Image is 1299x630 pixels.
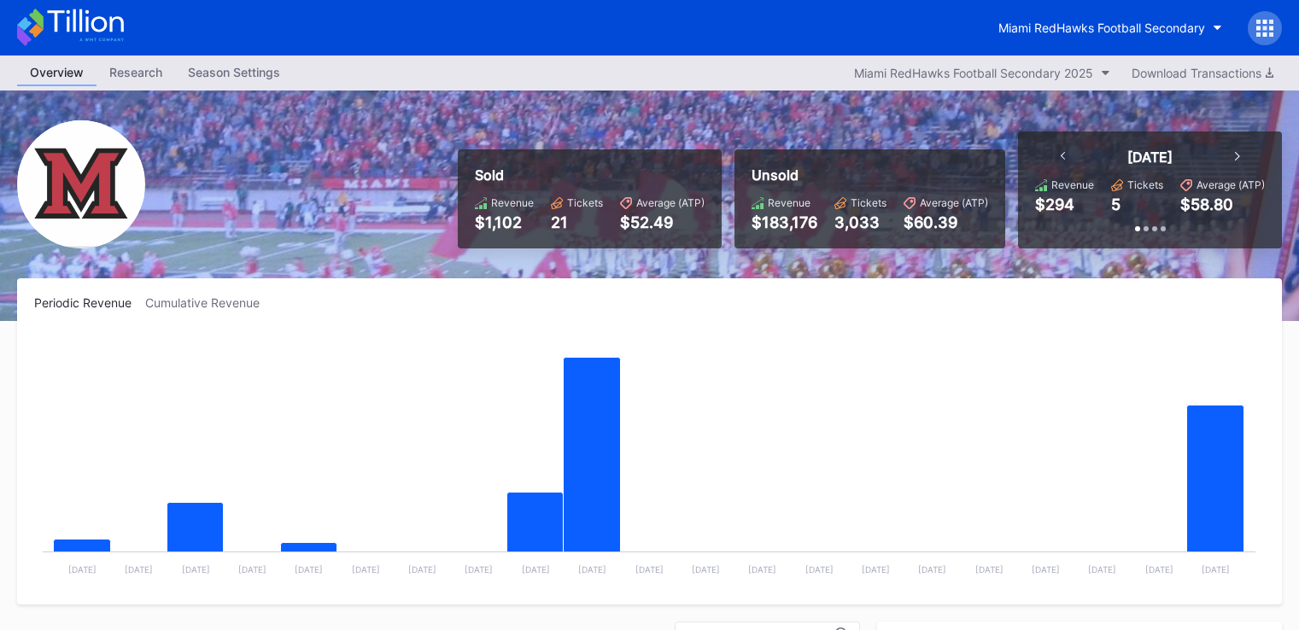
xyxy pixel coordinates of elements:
[1197,178,1265,191] div: Average (ATP)
[125,564,153,575] text: [DATE]
[748,564,776,575] text: [DATE]
[846,61,1119,85] button: Miami RedHawks Football Secondary 2025
[97,60,175,85] div: Research
[998,20,1205,35] div: Miami RedHawks Football Secondary
[692,564,720,575] text: [DATE]
[522,564,550,575] text: [DATE]
[238,564,266,575] text: [DATE]
[975,564,1004,575] text: [DATE]
[475,213,534,231] div: $1,102
[352,564,380,575] text: [DATE]
[475,166,705,184] div: Sold
[1035,195,1074,213] div: $294
[986,12,1235,44] button: Miami RedHawks Football Secondary
[752,166,988,184] div: Unsold
[834,213,886,231] div: 3,033
[768,196,810,209] div: Revenue
[920,196,988,209] div: Average (ATP)
[408,564,436,575] text: [DATE]
[904,213,988,231] div: $60.39
[918,564,946,575] text: [DATE]
[567,196,603,209] div: Tickets
[1202,564,1230,575] text: [DATE]
[1111,195,1121,213] div: 5
[295,564,323,575] text: [DATE]
[752,213,817,231] div: $183,176
[1032,564,1060,575] text: [DATE]
[68,564,97,575] text: [DATE]
[491,196,534,209] div: Revenue
[1051,178,1094,191] div: Revenue
[1088,564,1116,575] text: [DATE]
[636,196,705,209] div: Average (ATP)
[851,196,886,209] div: Tickets
[1123,61,1282,85] button: Download Transactions
[1127,178,1163,191] div: Tickets
[635,564,664,575] text: [DATE]
[34,331,1264,587] svg: Chart title
[1180,195,1233,213] div: $58.80
[1145,564,1173,575] text: [DATE]
[465,564,493,575] text: [DATE]
[34,295,145,310] div: Periodic Revenue
[145,295,273,310] div: Cumulative Revenue
[17,120,145,248] img: Miami_RedHawks_Football_Secondary.png
[1132,66,1273,80] div: Download Transactions
[620,213,705,231] div: $52.49
[175,60,293,86] a: Season Settings
[862,564,890,575] text: [DATE]
[805,564,834,575] text: [DATE]
[551,213,603,231] div: 21
[854,66,1093,80] div: Miami RedHawks Football Secondary 2025
[97,60,175,86] a: Research
[182,564,210,575] text: [DATE]
[578,564,606,575] text: [DATE]
[17,60,97,86] a: Overview
[175,60,293,85] div: Season Settings
[1127,149,1173,166] div: [DATE]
